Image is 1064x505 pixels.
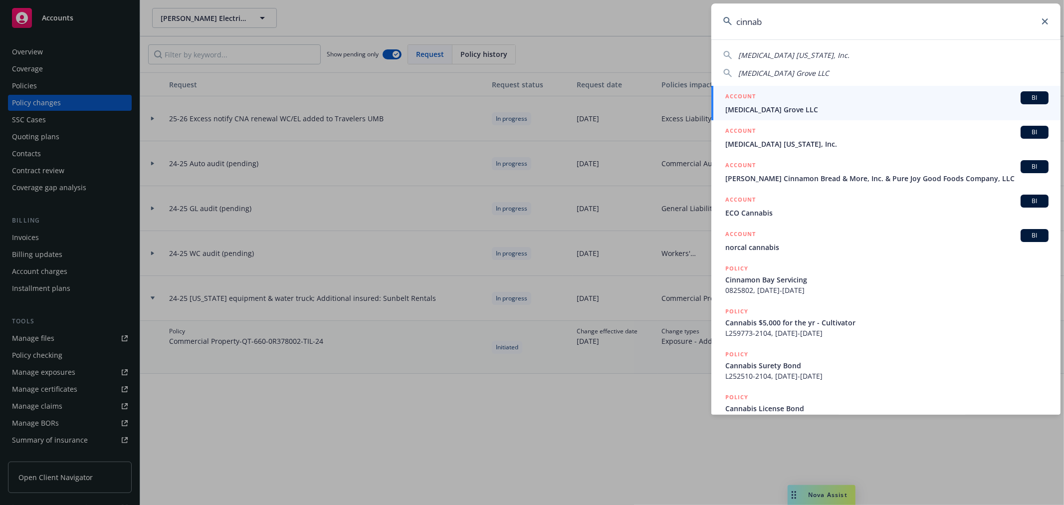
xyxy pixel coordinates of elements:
h5: POLICY [725,263,748,273]
a: ACCOUNTBIECO Cannabis [711,189,1061,224]
span: 0825802, [DATE]-[DATE] [725,285,1049,295]
span: Cannabis License Bond [725,403,1049,414]
a: ACCOUNTBI[PERSON_NAME] Cinnamon Bread & More, Inc. & Pure Joy Good Foods Company, LLC [711,155,1061,189]
span: BI [1025,128,1045,137]
span: norcal cannabis [725,242,1049,252]
h5: ACCOUNT [725,160,756,172]
span: Cinnamon Bay Servicing [725,274,1049,285]
span: [MEDICAL_DATA] Grove LLC [725,104,1049,115]
span: [PERSON_NAME] Cinnamon Bread & More, Inc. & Pure Joy Good Foods Company, LLC [725,173,1049,184]
h5: ACCOUNT [725,229,756,241]
span: BI [1025,162,1045,171]
a: ACCOUNTBI[MEDICAL_DATA] Grove LLC [711,86,1061,120]
a: ACCOUNTBI[MEDICAL_DATA] [US_STATE], Inc. [711,120,1061,155]
span: BI [1025,231,1045,240]
a: ACCOUNTBInorcal cannabis [711,224,1061,258]
a: POLICYCannabis $5,000 for the yr - CultivatorL259773-2104, [DATE]-[DATE] [711,301,1061,344]
h5: ACCOUNT [725,126,756,138]
span: [MEDICAL_DATA] Grove LLC [738,68,829,78]
a: POLICYCinnamon Bay Servicing0825802, [DATE]-[DATE] [711,258,1061,301]
span: BI [1025,197,1045,206]
span: Cannabis Surety Bond [725,360,1049,371]
h5: ACCOUNT [725,91,756,103]
span: BI [1025,93,1045,102]
span: L252510-2104, [DATE]-[DATE] [725,371,1049,381]
span: ECO Cannabis [725,208,1049,218]
a: POLICYCannabis License Bond5292484, [DATE]-[DATE] [711,387,1061,430]
span: Cannabis $5,000 for the yr - Cultivator [725,317,1049,328]
span: [MEDICAL_DATA] [US_STATE], Inc. [738,50,850,60]
h5: ACCOUNT [725,195,756,207]
span: [MEDICAL_DATA] [US_STATE], Inc. [725,139,1049,149]
input: Search... [711,3,1061,39]
h5: POLICY [725,392,748,402]
span: 5292484, [DATE]-[DATE] [725,414,1049,424]
span: L259773-2104, [DATE]-[DATE] [725,328,1049,338]
a: POLICYCannabis Surety BondL252510-2104, [DATE]-[DATE] [711,344,1061,387]
h5: POLICY [725,306,748,316]
h5: POLICY [725,349,748,359]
